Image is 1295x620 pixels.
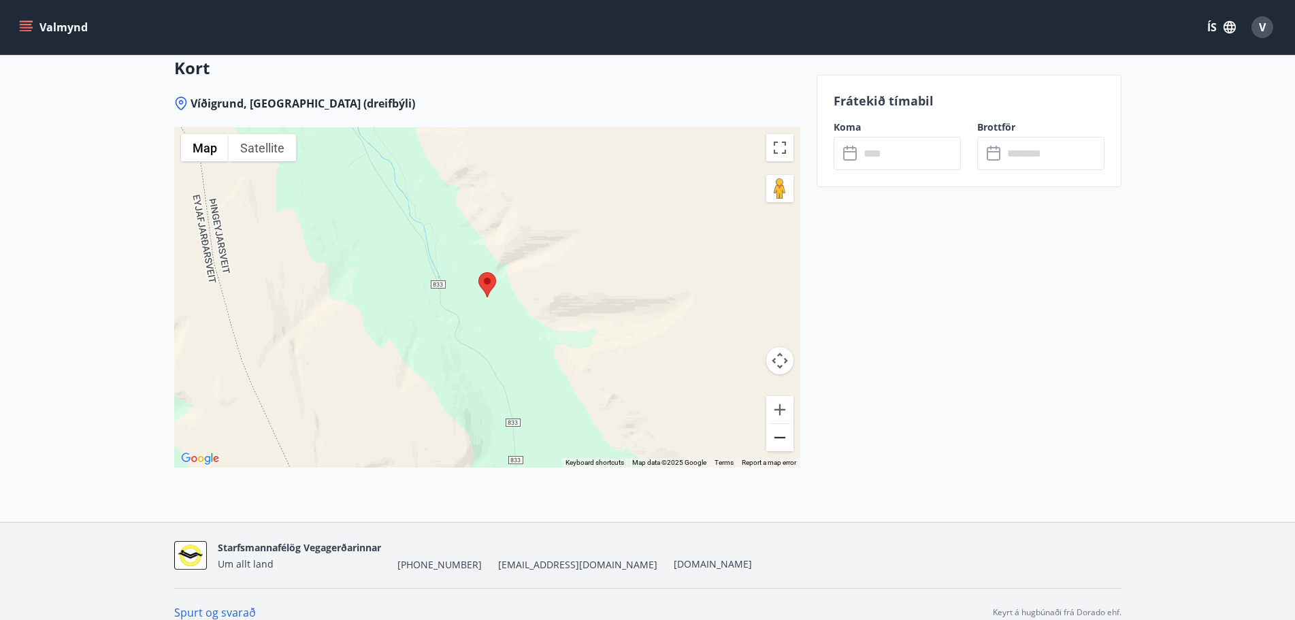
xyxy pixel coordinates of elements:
[834,92,1104,110] p: Frátekið tímabil
[16,15,93,39] button: menu
[181,134,229,161] button: Show street map
[565,458,624,468] button: Keyboard shortcuts
[191,96,415,111] span: Víðigrund, [GEOGRAPHIC_DATA] (dreifbýli)
[766,347,793,374] button: Map camera controls
[993,606,1121,619] p: Keyrt á hugbúnaði frá Dorado ehf.
[178,450,223,468] a: Open this area in Google Maps (opens a new window)
[1200,15,1243,39] button: ÍS
[229,134,296,161] button: Show satellite imagery
[218,541,381,554] span: Starfsmannafélög Vegagerðarinnar
[766,134,793,161] button: Toggle fullscreen view
[1246,11,1279,44] button: V
[766,175,793,202] button: Drag Pegman onto the map to open Street View
[174,56,800,80] h3: Kort
[977,120,1104,134] label: Brottför
[742,459,796,466] a: Report a map error
[766,424,793,451] button: Zoom out
[397,558,482,572] span: [PHONE_NUMBER]
[674,557,752,570] a: [DOMAIN_NAME]
[178,450,223,468] img: Google
[498,558,657,572] span: [EMAIL_ADDRESS][DOMAIN_NAME]
[174,605,256,620] a: Spurt og svarað
[766,396,793,423] button: Zoom in
[218,557,274,570] span: Um allt land
[715,459,734,466] a: Terms (opens in new tab)
[632,459,706,466] span: Map data ©2025 Google
[174,541,207,570] img: suBotUq1GBnnm8aIt3p4JrVVQbDVnVd9Xe71I8RX.jpg
[834,120,961,134] label: Koma
[1259,20,1266,35] span: V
